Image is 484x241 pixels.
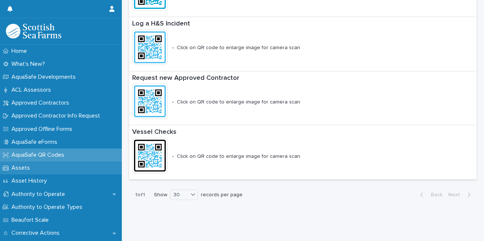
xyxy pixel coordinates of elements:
p: • [172,153,174,160]
div: 30 [171,191,188,199]
p: Asset History [8,177,53,184]
p: Assets [8,164,36,172]
p: Corrective Actions [8,230,65,237]
p: 1 of 1 [129,186,151,204]
p: AquaSafe eForms [8,139,63,146]
a: Request new Approved Contractor•Click on QR code to enlarge image for camera scan [129,71,477,126]
p: Log a H&S Incident [132,20,358,28]
p: Show [154,192,167,198]
p: records per page [201,192,243,198]
button: Back [414,191,445,198]
p: AquaSafe QR Codes [8,152,70,159]
p: Approved Contractor Info Request [8,112,106,119]
p: Click on QR code to enlarge image for camera scan [177,153,300,160]
p: Authority to Operate Types [8,204,88,211]
p: Request new Approved Contractor [132,74,407,82]
img: bPIBxiqnSb2ggTQWdOVV [6,24,61,38]
a: Vessel Checks•Click on QR code to enlarge image for camera scan [129,125,477,180]
p: AquaSafe Developments [8,74,82,81]
p: ACL Assessors [8,86,57,94]
a: Log a H&S Incident•Click on QR code to enlarge image for camera scan [129,17,477,71]
p: Authority to Operate [8,191,71,198]
p: Click on QR code to enlarge image for camera scan [177,45,300,51]
p: Click on QR code to enlarge image for camera scan [177,99,300,105]
p: • [172,99,174,105]
p: • [172,45,174,51]
p: What's New? [8,61,51,68]
p: Approved Contractors [8,99,75,106]
p: Vessel Checks [132,128,344,136]
p: Approved Offline Forms [8,126,78,133]
span: Next [448,192,464,197]
p: Beaufort Scale [8,217,55,224]
p: Home [8,48,33,55]
button: Next [445,191,477,198]
span: Back [426,192,442,197]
